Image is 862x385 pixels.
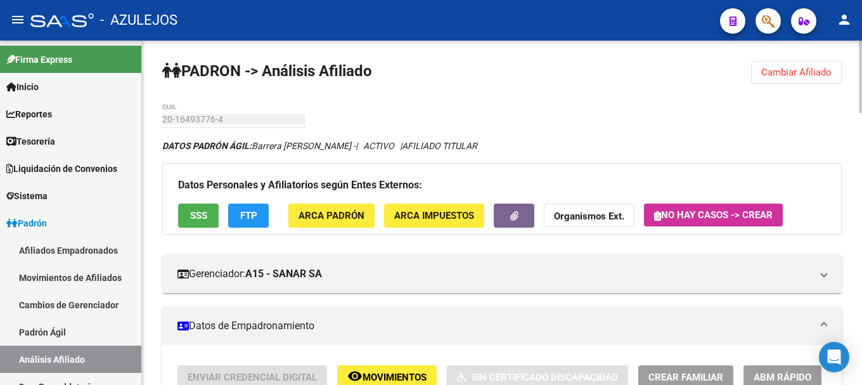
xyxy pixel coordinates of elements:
[178,204,219,227] button: SSS
[654,209,773,221] span: No hay casos -> Crear
[188,372,317,383] span: Enviar Credencial Digital
[177,319,811,333] mat-panel-title: Datos de Empadronamiento
[177,267,811,281] mat-panel-title: Gerenciador:
[754,372,811,383] span: ABM Rápido
[644,204,783,226] button: No hay casos -> Crear
[819,342,849,372] div: Open Intercom Messenger
[544,204,634,227] button: Organismos Ext.
[162,307,842,345] mat-expansion-panel-header: Datos de Empadronamiento
[6,189,48,203] span: Sistema
[384,204,484,227] button: ARCA Impuestos
[162,62,372,80] strong: PADRON -> Análisis Afiliado
[6,107,52,121] span: Reportes
[363,372,427,383] span: Movimientos
[347,369,363,384] mat-icon: remove_red_eye
[472,372,618,383] span: Sin Certificado Discapacidad
[6,162,117,176] span: Liquidación de Convenios
[162,255,842,293] mat-expansion-panel-header: Gerenciador:A15 - SANAR SA
[648,372,723,383] span: Crear Familiar
[837,12,852,27] mat-icon: person
[751,61,842,84] button: Cambiar Afiliado
[761,67,832,78] span: Cambiar Afiliado
[554,211,624,223] strong: Organismos Ext.
[10,12,25,27] mat-icon: menu
[240,211,257,222] span: FTP
[228,204,269,227] button: FTP
[162,141,477,151] i: | ACTIVO |
[162,141,252,151] strong: DATOS PADRÓN ÁGIL:
[394,211,474,222] span: ARCA Impuestos
[162,141,356,151] span: Barrera [PERSON_NAME] -
[402,141,477,151] span: AFILIADO TITULAR
[190,211,207,222] span: SSS
[178,176,826,194] h3: Datos Personales y Afiliatorios según Entes Externos:
[6,134,55,148] span: Tesorería
[100,6,177,34] span: - AZULEJOS
[6,216,47,230] span: Padrón
[6,80,39,94] span: Inicio
[6,53,72,67] span: Firma Express
[288,204,375,227] button: ARCA Padrón
[299,211,364,222] span: ARCA Padrón
[245,267,322,281] strong: A15 - SANAR SA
